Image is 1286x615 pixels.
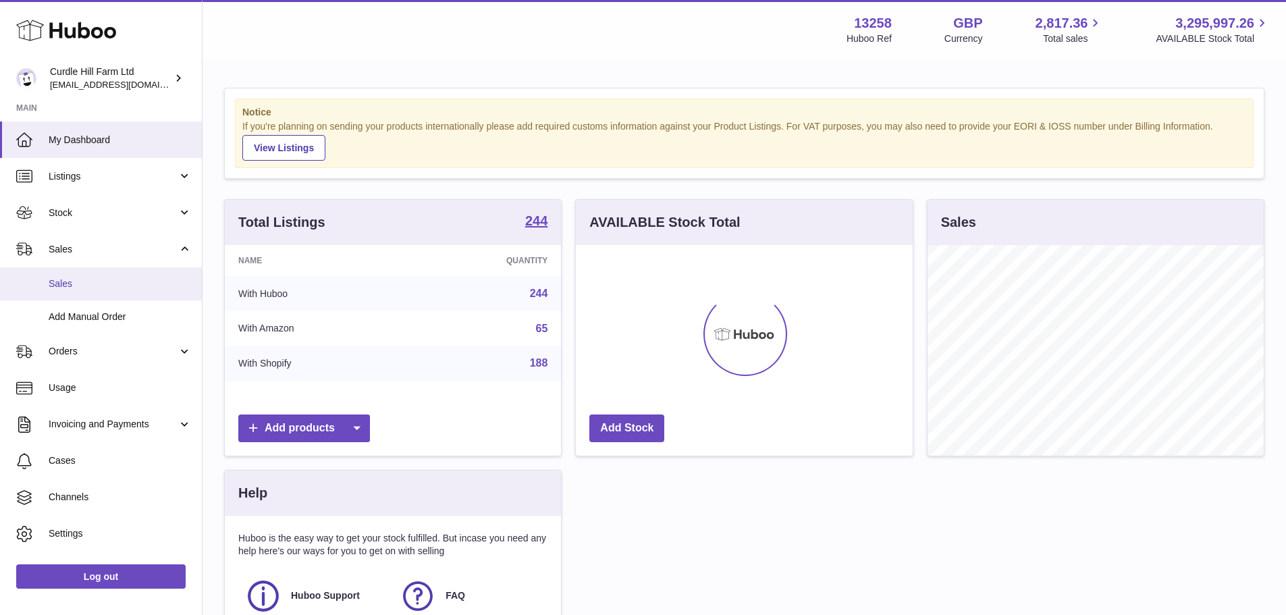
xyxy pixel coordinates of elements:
[49,134,192,146] span: My Dashboard
[291,589,360,602] span: Huboo Support
[589,415,664,442] a: Add Stock
[1036,14,1104,45] a: 2,817.36 Total sales
[1036,14,1088,32] span: 2,817.36
[242,120,1246,161] div: If you're planning on sending your products internationally please add required customs informati...
[941,213,976,232] h3: Sales
[50,79,198,90] span: [EMAIL_ADDRESS][DOMAIN_NAME]
[400,578,541,614] a: FAQ
[225,346,409,381] td: With Shopify
[446,589,465,602] span: FAQ
[530,357,548,369] a: 188
[49,418,178,431] span: Invoicing and Payments
[49,527,192,540] span: Settings
[49,381,192,394] span: Usage
[49,207,178,219] span: Stock
[409,245,562,276] th: Quantity
[589,213,740,232] h3: AVAILABLE Stock Total
[238,213,325,232] h3: Total Listings
[242,135,325,161] a: View Listings
[1156,14,1270,45] a: 3,295,997.26 AVAILABLE Stock Total
[525,214,547,228] strong: 244
[1156,32,1270,45] span: AVAILABLE Stock Total
[16,564,186,589] a: Log out
[242,106,1246,119] strong: Notice
[49,491,192,504] span: Channels
[245,578,386,614] a: Huboo Support
[49,454,192,467] span: Cases
[225,276,409,311] td: With Huboo
[1043,32,1103,45] span: Total sales
[944,32,983,45] div: Currency
[525,214,547,230] a: 244
[238,484,267,502] h3: Help
[1175,14,1254,32] span: 3,295,997.26
[49,277,192,290] span: Sales
[49,345,178,358] span: Orders
[49,170,178,183] span: Listings
[225,245,409,276] th: Name
[953,14,982,32] strong: GBP
[536,323,548,334] a: 65
[16,68,36,88] img: internalAdmin-13258@internal.huboo.com
[238,532,547,558] p: Huboo is the easy way to get your stock fulfilled. But incase you need any help here's our ways f...
[49,311,192,323] span: Add Manual Order
[50,65,171,91] div: Curdle Hill Farm Ltd
[847,32,892,45] div: Huboo Ref
[854,14,892,32] strong: 13258
[530,288,548,299] a: 244
[238,415,370,442] a: Add products
[49,243,178,256] span: Sales
[225,311,409,346] td: With Amazon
